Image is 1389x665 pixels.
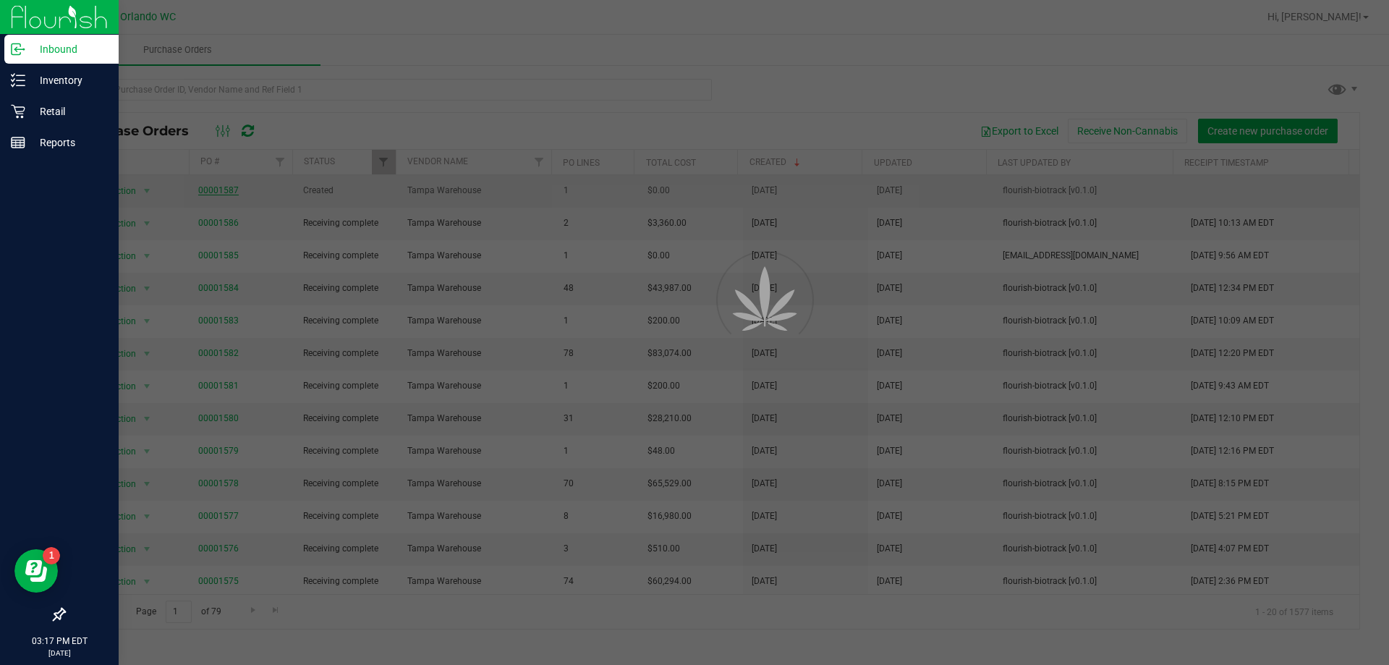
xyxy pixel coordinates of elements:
[25,41,112,58] p: Inbound
[11,104,25,119] inline-svg: Retail
[25,103,112,120] p: Retail
[11,42,25,56] inline-svg: Inbound
[7,648,112,658] p: [DATE]
[25,72,112,89] p: Inventory
[7,635,112,648] p: 03:17 PM EDT
[14,549,58,593] iframe: Resource center
[11,73,25,88] inline-svg: Inventory
[25,134,112,151] p: Reports
[11,135,25,150] inline-svg: Reports
[43,547,60,564] iframe: Resource center unread badge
